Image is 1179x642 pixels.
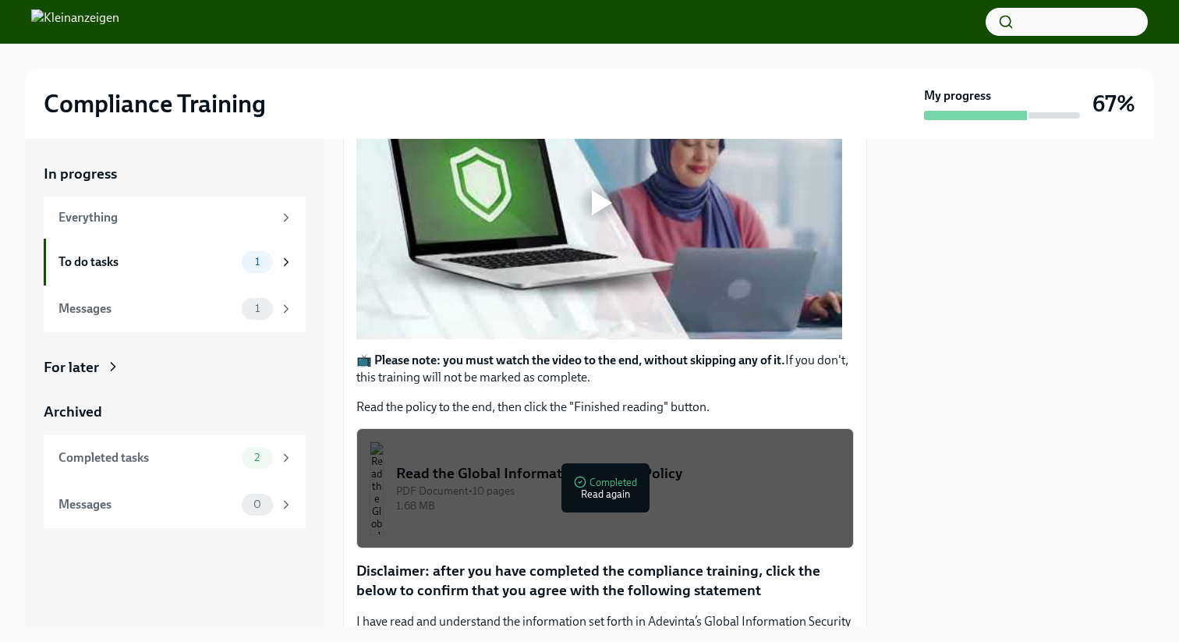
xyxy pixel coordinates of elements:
[44,481,306,528] a: Messages0
[246,303,269,314] span: 1
[356,352,854,386] p: If you don't, this training will not be marked as complete.
[244,498,271,510] span: 0
[396,498,841,513] div: 1.68 MB
[370,442,384,535] img: Read the Global Information Security Policy
[44,357,306,378] a: For later
[396,484,841,498] div: PDF Document • 10 pages
[44,164,306,184] a: In progress
[44,402,306,422] a: Archived
[44,357,99,378] div: For later
[44,197,306,239] a: Everything
[58,449,235,466] div: Completed tasks
[1092,90,1135,118] h3: 67%
[58,300,235,317] div: Messages
[246,256,269,268] span: 1
[58,496,235,513] div: Messages
[356,399,854,416] p: Read the policy to the end, then click the "Finished reading" button.
[245,452,269,463] span: 2
[924,87,991,105] strong: My progress
[58,254,235,271] div: To do tasks
[31,9,119,34] img: Kleinanzeigen
[396,463,841,484] div: Read the Global Information Security Policy
[356,353,785,367] strong: 📺 Please note: you must watch the video to the end, without skipping any of it.
[44,286,306,332] a: Messages1
[44,239,306,286] a: To do tasks1
[356,561,854,601] p: Disclaimer: after you have completed the compliance training, click the below to confirm that you...
[44,435,306,481] a: Completed tasks2
[58,209,273,226] div: Everything
[44,88,266,119] h2: Compliance Training
[356,428,854,548] button: Read the Global Information Security PolicyPDF Document•10 pages1.68 MBCompletedRead again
